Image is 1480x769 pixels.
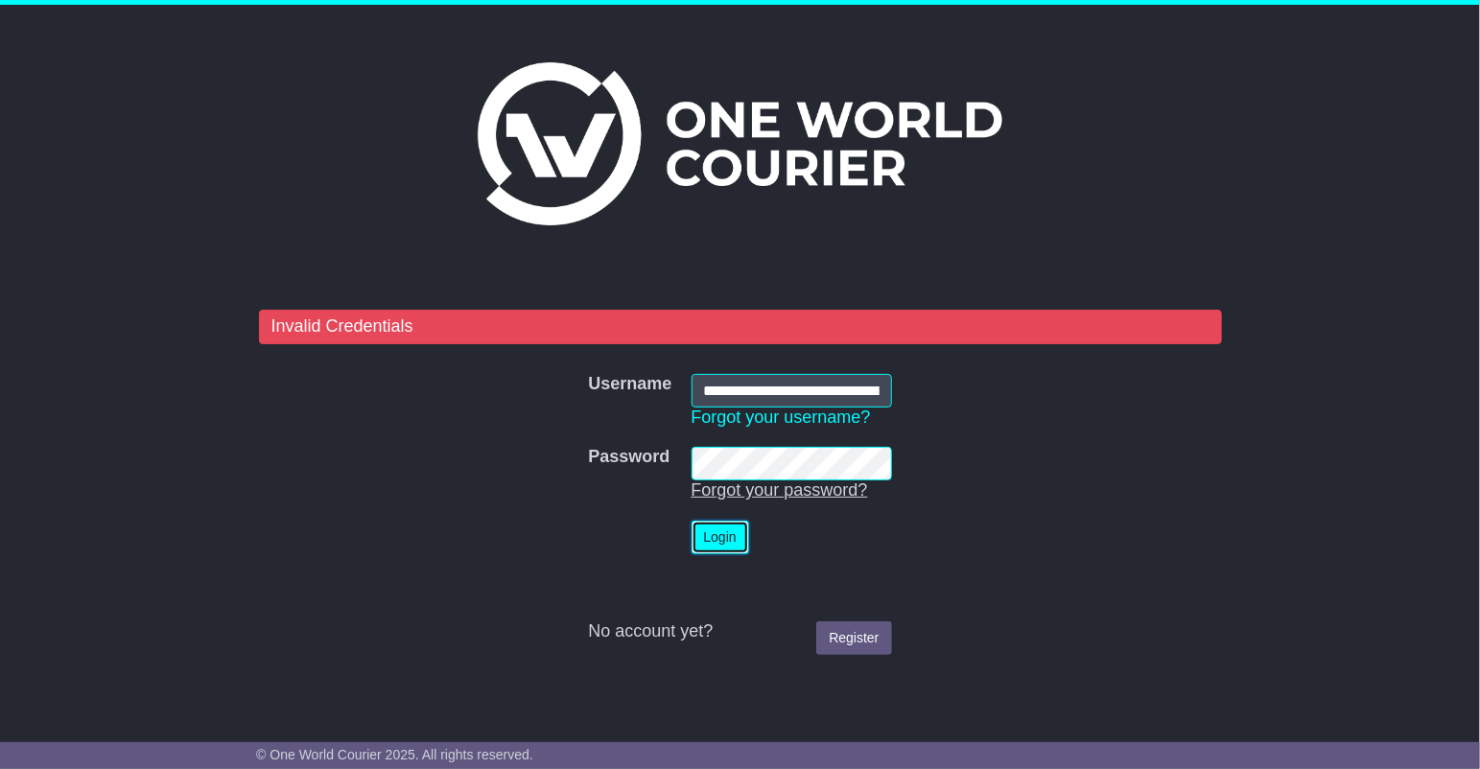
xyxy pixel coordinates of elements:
label: Password [588,447,670,468]
a: Forgot your password? [692,480,868,500]
a: Register [816,621,891,655]
label: Username [588,374,671,395]
a: Forgot your username? [692,408,871,427]
button: Login [692,521,749,554]
img: One World [478,62,1001,225]
div: No account yet? [588,621,891,642]
div: Invalid Credentials [259,310,1222,344]
span: © One World Courier 2025. All rights reserved. [256,747,533,762]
